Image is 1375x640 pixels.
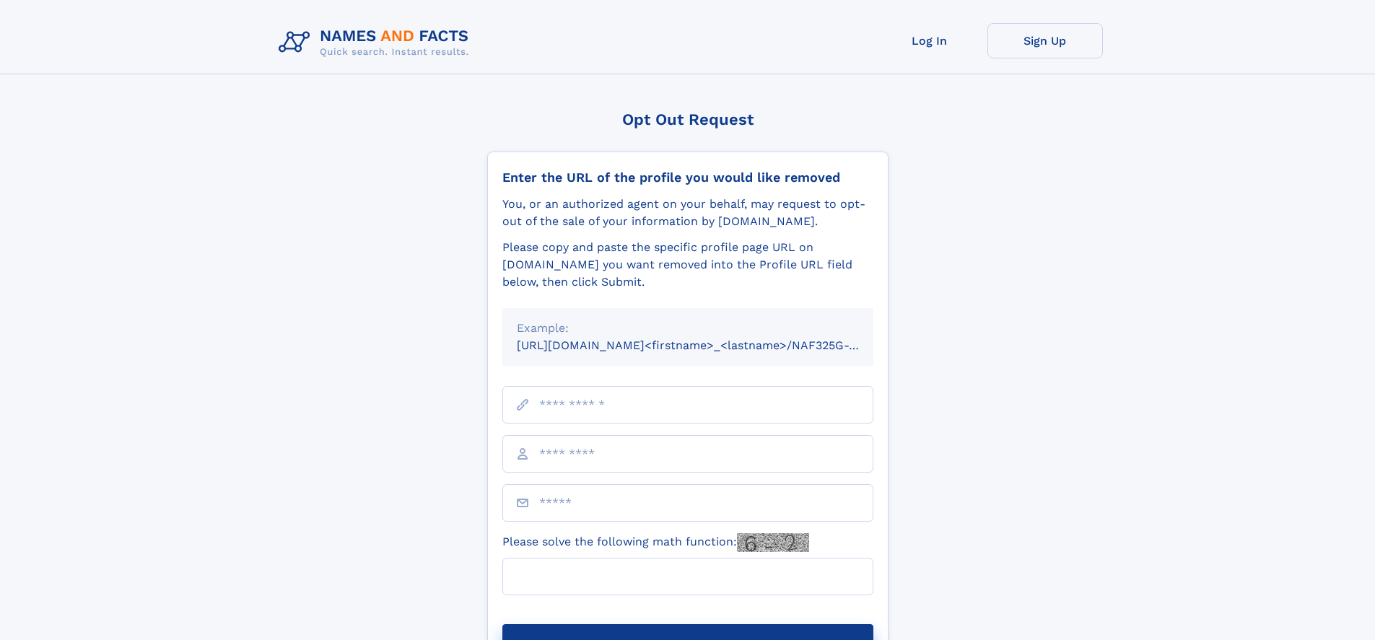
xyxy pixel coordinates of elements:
[502,239,873,291] div: Please copy and paste the specific profile page URL on [DOMAIN_NAME] you want removed into the Pr...
[872,23,987,58] a: Log In
[487,110,889,128] div: Opt Out Request
[987,23,1103,58] a: Sign Up
[517,338,901,352] small: [URL][DOMAIN_NAME]<firstname>_<lastname>/NAF325G-xxxxxxxx
[502,196,873,230] div: You, or an authorized agent on your behalf, may request to opt-out of the sale of your informatio...
[502,533,809,552] label: Please solve the following math function:
[502,170,873,185] div: Enter the URL of the profile you would like removed
[273,23,481,62] img: Logo Names and Facts
[517,320,859,337] div: Example:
